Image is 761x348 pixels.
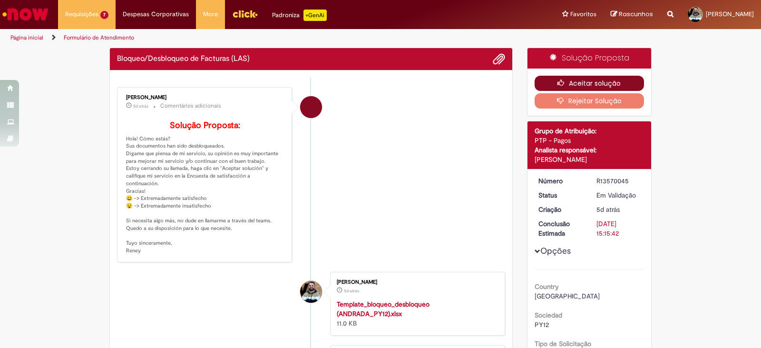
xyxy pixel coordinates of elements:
[535,311,562,319] b: Sociedad
[535,282,559,291] b: Country
[535,320,549,329] span: PY12
[64,34,134,41] a: Formulário de Atendimento
[596,205,641,214] div: 26/09/2025 11:15:39
[203,10,218,19] span: More
[535,93,644,109] button: Rejeitar Solução
[344,288,359,294] span: 5d atrás
[7,29,500,47] ul: Trilhas de página
[570,10,596,19] span: Favoritos
[596,176,641,186] div: R13570045
[123,10,189,19] span: Despesas Corporativas
[531,176,590,186] dt: Número
[596,190,641,200] div: Em Validação
[531,190,590,200] dt: Status
[344,288,359,294] time: 26/09/2025 11:15:35
[596,205,620,214] time: 26/09/2025 11:15:39
[596,219,641,238] div: [DATE] 15:15:42
[535,126,644,136] div: Grupo de Atribuição:
[493,53,505,65] button: Adicionar anexos
[126,121,284,255] p: Hola! Cómo estás? Sus documentos han sido desbloqueados. Dígame que piensa de mi servicio, su opi...
[160,102,221,110] small: Comentários adicionais
[300,281,322,303] div: Pedro Henrique Rossi
[117,55,250,63] h2: Bloqueo/Desbloqueo de Facturas (LAS) Histórico de tíquete
[337,300,429,318] a: Template_bloqueo_desbloqueo (ANDRADA_PY12).xlsx
[706,10,754,18] span: [PERSON_NAME]
[535,155,644,164] div: [PERSON_NAME]
[535,76,644,91] button: Aceitar solução
[133,103,148,109] time: 26/09/2025 11:21:37
[126,95,284,100] div: [PERSON_NAME]
[272,10,327,21] div: Padroniza
[170,120,240,131] b: Solução Proposta:
[531,219,590,238] dt: Conclusão Estimada
[535,136,644,145] div: PTP - Pagos
[531,205,590,214] dt: Criação
[535,339,591,348] b: Tipo de Solicitação
[232,7,258,21] img: click_logo_yellow_360x200.png
[611,10,653,19] a: Rascunhos
[1,5,50,24] img: ServiceNow
[596,205,620,214] span: 5d atrás
[527,48,652,69] div: Solução Proposta
[300,96,322,118] div: Reney Barbosa Nunes
[535,292,600,300] span: [GEOGRAPHIC_DATA]
[337,299,495,328] div: 11.0 KB
[303,10,327,21] p: +GenAi
[337,279,495,285] div: [PERSON_NAME]
[619,10,653,19] span: Rascunhos
[100,11,108,19] span: 7
[535,145,644,155] div: Analista responsável:
[65,10,98,19] span: Requisições
[133,103,148,109] span: 5d atrás
[10,34,43,41] a: Página inicial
